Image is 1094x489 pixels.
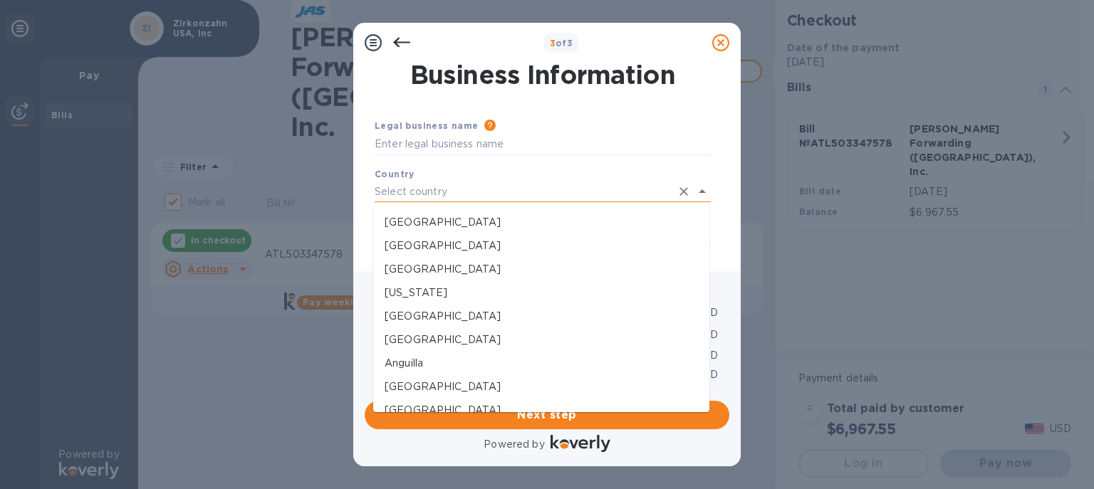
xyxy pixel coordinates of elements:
img: Logo [551,435,610,452]
button: Next step [365,401,729,429]
b: of 3 [550,38,573,48]
input: Select country [375,182,671,202]
span: 3 [550,38,556,48]
p: [US_STATE] [385,285,698,300]
p: [GEOGRAPHIC_DATA] [385,403,698,418]
input: Enter legal business name [375,134,711,155]
p: Anguilla [385,356,698,371]
p: [GEOGRAPHIC_DATA] [385,332,698,347]
p: [GEOGRAPHIC_DATA] [385,262,698,277]
p: [GEOGRAPHIC_DATA] [385,379,698,394]
p: [GEOGRAPHIC_DATA] [385,309,698,324]
p: [GEOGRAPHIC_DATA] [385,238,698,253]
span: Next step [376,406,718,424]
p: Powered by [484,437,544,452]
button: Clear [674,182,694,201]
h1: Business Information [372,60,714,90]
b: Country [375,169,415,179]
p: [GEOGRAPHIC_DATA] [385,215,698,230]
button: Close [692,182,712,201]
b: Legal business name [375,120,479,131]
